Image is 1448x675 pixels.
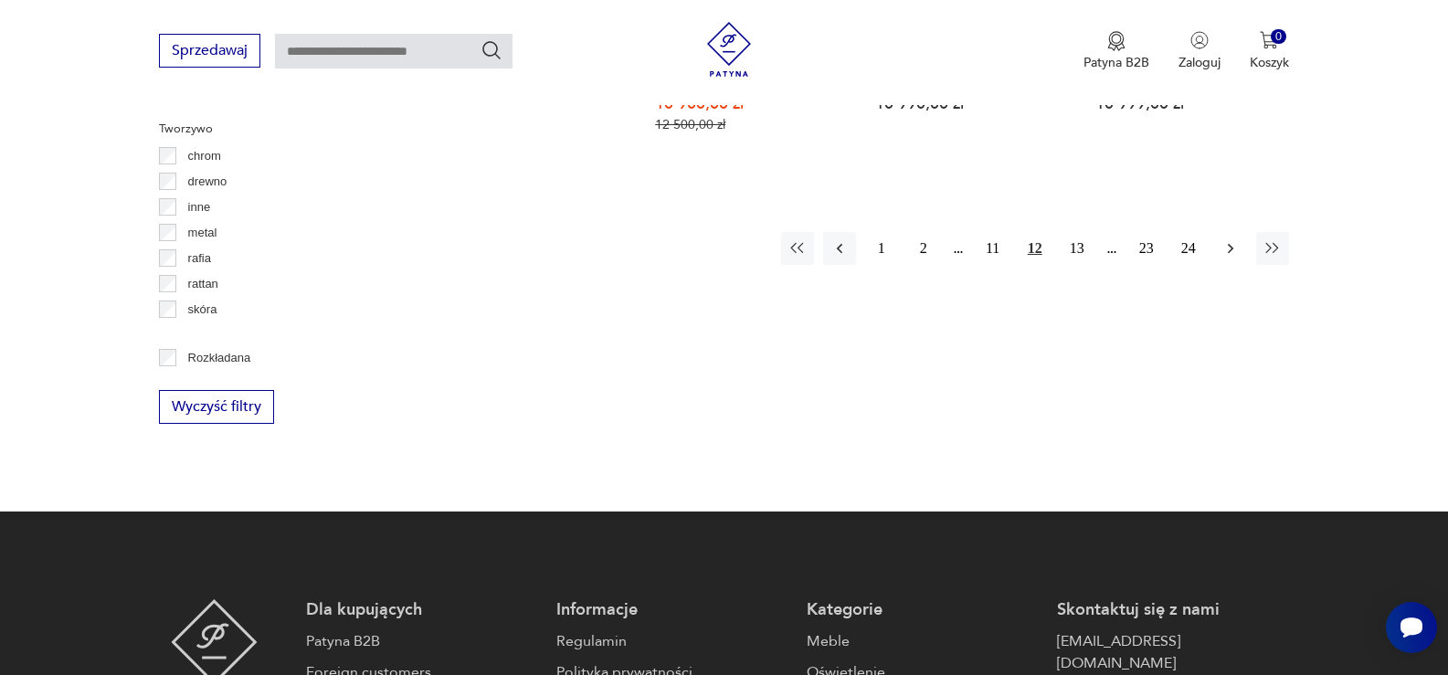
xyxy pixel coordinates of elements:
button: 2 [907,232,940,265]
a: Sprzedawaj [159,46,260,58]
button: Wyczyść filtry [159,390,274,424]
p: Kategorie [807,599,1039,621]
button: 12 [1019,232,1052,265]
p: 10 990,00 zł [875,96,1061,111]
p: Patyna B2B [1083,54,1149,71]
a: Ikona medaluPatyna B2B [1083,31,1149,71]
p: inne [188,197,211,217]
button: 13 [1061,232,1094,265]
p: Skontaktuj się z nami [1057,599,1289,621]
a: Meble [807,630,1039,652]
a: Patyna B2B [306,630,538,652]
p: chrom [188,146,221,166]
p: Tworzywo [159,119,383,139]
img: Ikona koszyka [1260,31,1278,49]
div: 0 [1271,29,1286,45]
p: tkanina [188,325,227,345]
p: 10 900,00 zł [655,96,840,111]
button: Zaloguj [1178,31,1221,71]
a: Regulamin [556,630,788,652]
img: Patyna - sklep z meblami i dekoracjami vintage [702,22,756,77]
p: skóra [188,300,217,320]
p: drewno [188,172,227,192]
p: Rozkładana [188,348,251,368]
p: rattan [188,274,218,294]
p: rafia [188,248,211,269]
p: Dla kupujących [306,599,538,621]
button: Patyna B2B [1083,31,1149,71]
button: 0Koszyk [1250,31,1289,71]
p: 10 999,00 zł [1095,96,1281,111]
img: Ikonka użytkownika [1190,31,1209,49]
a: [EMAIL_ADDRESS][DOMAIN_NAME] [1057,630,1289,674]
p: Informacje [556,599,788,621]
button: 11 [977,232,1009,265]
button: 1 [865,232,898,265]
button: 23 [1130,232,1163,265]
p: Koszyk [1250,54,1289,71]
iframe: Smartsupp widget button [1386,602,1437,653]
p: metal [188,223,217,243]
p: Zaloguj [1178,54,1221,71]
img: Ikona medalu [1107,31,1126,51]
p: 12 500,00 zł [655,117,840,132]
button: Sprzedawaj [159,34,260,68]
button: 24 [1172,232,1205,265]
button: Szukaj [481,39,502,61]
